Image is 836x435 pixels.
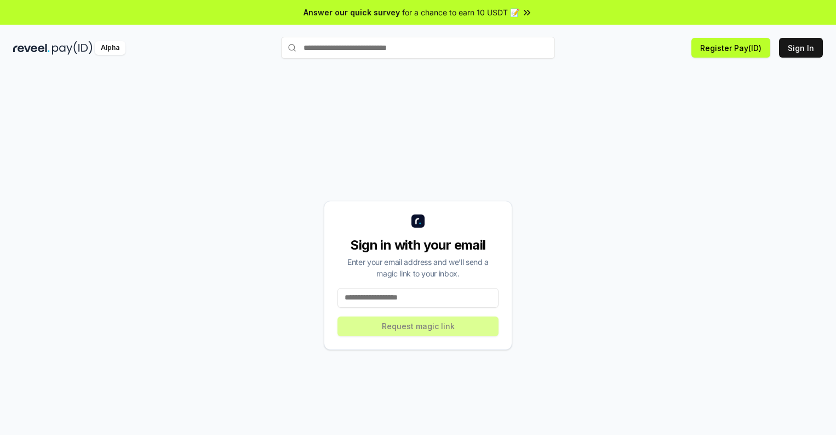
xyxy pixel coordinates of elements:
span: Answer our quick survey [304,7,400,18]
img: logo_small [411,214,425,228]
img: reveel_dark [13,41,50,55]
button: Sign In [779,38,823,58]
img: pay_id [52,41,93,55]
div: Alpha [95,41,125,55]
button: Register Pay(ID) [691,38,770,58]
span: for a chance to earn 10 USDT 📝 [402,7,519,18]
div: Sign in with your email [337,236,499,254]
div: Enter your email address and we’ll send a magic link to your inbox. [337,256,499,279]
